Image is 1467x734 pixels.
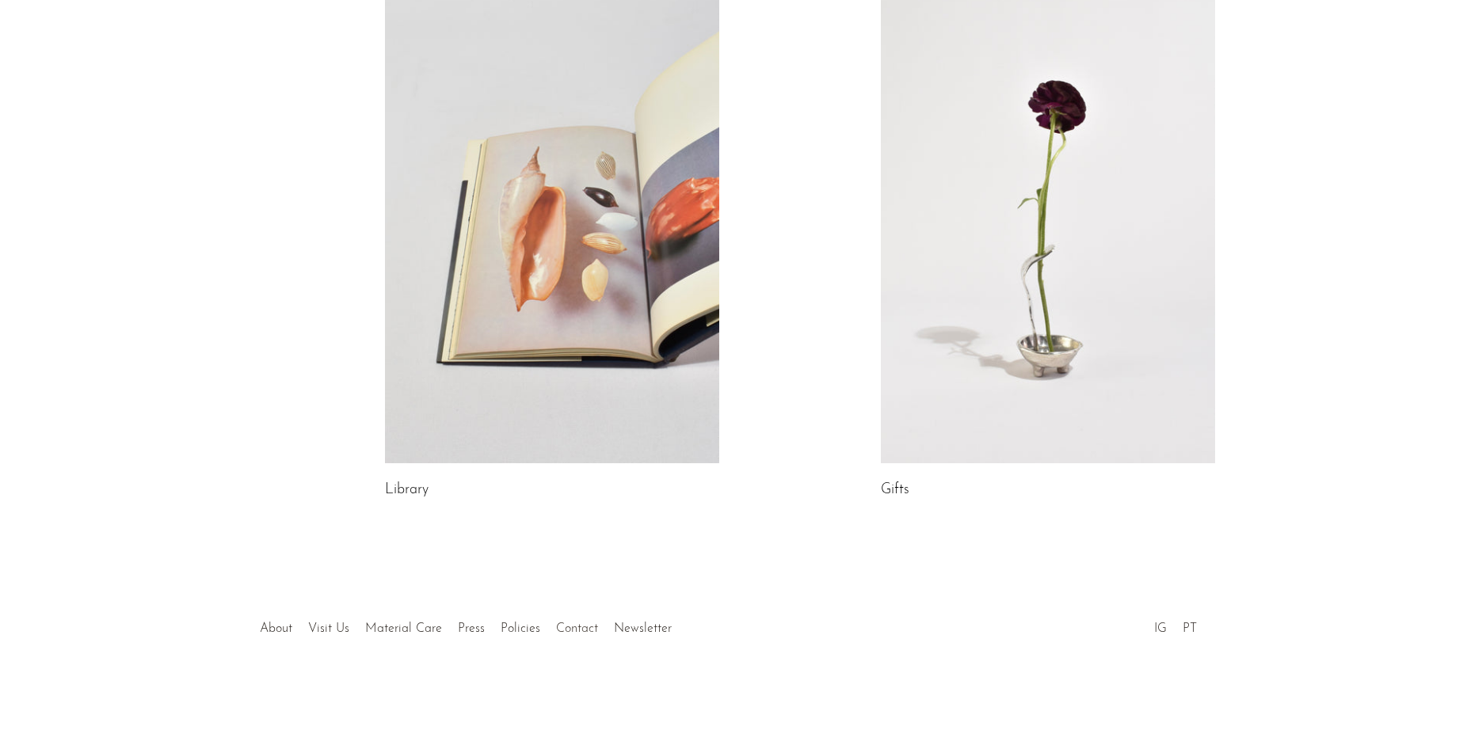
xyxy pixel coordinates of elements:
a: Material Care [365,622,442,635]
ul: Quick links [252,610,680,640]
a: Press [458,622,485,635]
a: IG [1154,622,1167,635]
a: Visit Us [308,622,349,635]
ul: Social Medias [1146,610,1205,640]
a: PT [1183,622,1197,635]
a: About [260,622,292,635]
a: Contact [556,622,598,635]
a: Gifts [881,483,909,497]
a: Policies [501,622,540,635]
a: Library [385,483,429,497]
